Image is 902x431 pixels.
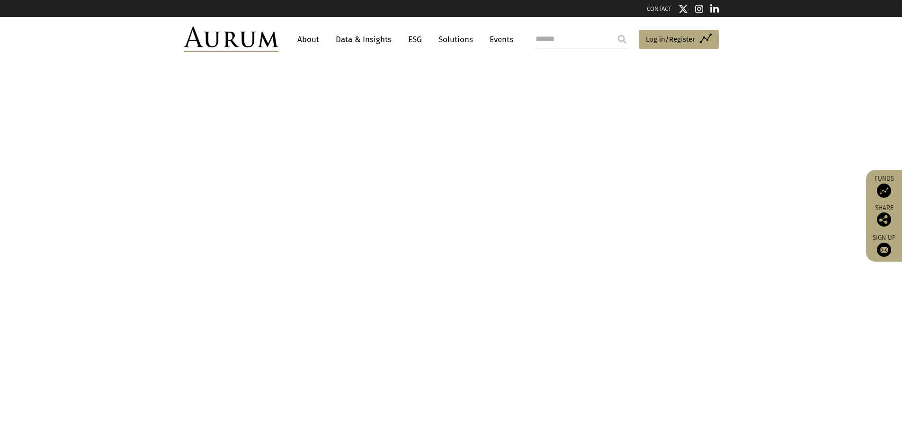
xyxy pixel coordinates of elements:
[679,4,688,14] img: Twitter icon
[293,31,324,48] a: About
[877,212,891,227] img: Share this post
[646,34,695,45] span: Log in/Register
[331,31,396,48] a: Data & Insights
[184,26,278,52] img: Aurum
[871,205,897,227] div: Share
[877,243,891,257] img: Sign up to our newsletter
[613,30,632,49] input: Submit
[485,31,513,48] a: Events
[871,234,897,257] a: Sign up
[647,5,671,12] a: CONTACT
[403,31,427,48] a: ESG
[434,31,478,48] a: Solutions
[695,4,704,14] img: Instagram icon
[877,184,891,198] img: Access Funds
[710,4,719,14] img: Linkedin icon
[639,30,719,50] a: Log in/Register
[871,175,897,198] a: Funds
